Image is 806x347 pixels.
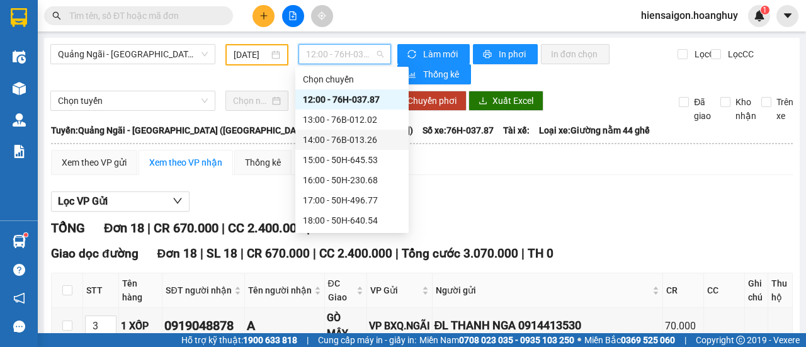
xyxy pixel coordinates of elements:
[259,11,268,20] span: plus
[13,292,25,304] span: notification
[782,10,793,21] span: caret-down
[736,336,745,344] span: copyright
[577,338,581,343] span: ⚪️
[369,318,430,334] div: VP BXQ.NGÃI
[58,193,108,209] span: Lọc VP Gửi
[58,45,208,64] span: Quảng Ngãi - Sài Gòn (Hàng Hoá)
[11,8,27,27] img: logo-vxr
[723,47,756,61] span: Lọc CC
[288,11,297,20] span: file-add
[483,50,494,60] span: printer
[303,153,401,167] div: 15:00 - 50H-645.53
[776,5,798,27] button: caret-down
[233,94,270,108] input: Chọn ngày
[13,113,26,127] img: warehouse-icon
[763,6,767,14] span: 1
[234,48,269,62] input: 12/10/2025
[303,193,401,207] div: 17:00 - 50H-496.77
[13,235,26,248] img: warehouse-icon
[370,283,419,297] span: VP Gửi
[584,333,675,347] span: Miền Bắc
[730,95,761,123] span: Kho nhận
[541,44,610,64] button: In đơn chọn
[402,246,518,261] span: Tổng cước 3.070.000
[407,50,418,60] span: sync
[307,333,309,347] span: |
[528,246,553,261] span: TH 0
[173,196,183,206] span: down
[253,5,275,27] button: plus
[473,44,538,64] button: printerIn phơi
[13,82,26,95] img: warehouse-icon
[663,273,704,308] th: CR
[207,246,237,261] span: SL 18
[149,156,222,169] div: Xem theo VP nhận
[295,69,409,89] div: Chọn chuyến
[423,123,494,137] span: Số xe: 76H-037.87
[318,333,416,347] span: Cung cấp máy in - giấy in:
[397,91,467,111] button: Chuyển phơi
[468,91,543,111] button: downloadXuất Excel
[51,220,85,236] span: TỔNG
[407,70,418,80] span: bar-chart
[499,47,528,61] span: In phơi
[311,5,333,27] button: aim
[621,335,675,345] strong: 0369 525 060
[690,47,722,61] span: Lọc CR
[104,220,144,236] span: Đơn 18
[436,283,650,297] span: Người gửi
[247,246,310,261] span: CR 670.000
[58,91,208,110] span: Chọn tuyến
[51,246,139,261] span: Giao dọc đường
[521,246,525,261] span: |
[313,246,316,261] span: |
[306,45,383,64] span: 12:00 - 76H-037.87
[154,220,219,236] span: CR 670.000
[181,333,297,347] span: Hỗ trợ kỹ thuật:
[539,123,650,137] span: Loại xe: Giường nằm 44 ghế
[479,96,487,106] span: download
[83,273,119,308] th: STT
[51,191,190,212] button: Lọc VP Gửi
[51,125,312,135] b: Tuyến: Quảng Ngãi - [GEOGRAPHIC_DATA] ([GEOGRAPHIC_DATA])
[119,273,162,308] th: Tên hàng
[684,333,686,347] span: |
[327,310,365,341] div: GÒ MÂY
[245,156,281,169] div: Thống kê
[423,47,460,61] span: Làm mới
[328,276,354,304] span: ĐC Giao
[62,156,127,169] div: Xem theo VP gửi
[147,220,150,236] span: |
[162,308,244,344] td: 0919048878
[434,317,661,334] div: ĐL THANH NGA 0914413530
[754,10,765,21] img: icon-new-feature
[157,246,198,261] span: Đơn 18
[459,335,574,345] strong: 0708 023 035 - 0935 103 250
[248,283,312,297] span: Tên người nhận
[121,318,160,334] div: 1 XỐP
[241,246,244,261] span: |
[319,246,392,261] span: CC 2.400.000
[282,5,304,27] button: file-add
[395,246,399,261] span: |
[52,11,61,20] span: search
[13,50,26,64] img: warehouse-icon
[243,335,297,345] strong: 1900 633 818
[13,321,25,333] span: message
[164,316,242,336] div: 0919048878
[166,283,231,297] span: SĐT người nhận
[423,67,461,81] span: Thống kê
[247,316,322,336] div: A
[768,273,793,308] th: Thu hộ
[492,94,533,108] span: Xuất Excel
[397,44,470,64] button: syncLàm mới
[200,246,203,261] span: |
[303,173,401,187] div: 16:00 - 50H-230.68
[771,95,798,123] span: Trên xe
[665,318,701,334] div: 70.000
[303,213,401,227] div: 18:00 - 50H-640.54
[24,233,28,237] sup: 1
[303,93,401,106] div: 12:00 - 76H-037.87
[704,273,745,308] th: CC
[245,308,325,344] td: A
